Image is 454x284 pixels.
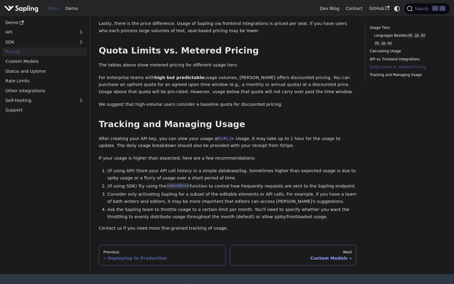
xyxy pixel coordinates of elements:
h2: Tracking and Managing Usage [99,119,357,130]
a: Demo [62,4,81,13]
nav: Docs pages [99,245,357,265]
a: API vs. Frontend Integrations [370,56,443,62]
p: After creating your API key, you can view your usage at > Usage. It may take up to 1 hour for the... [99,135,357,150]
a: Usage Tiers [370,25,443,31]
a: SDK [2,38,75,47]
div: Previous [103,250,221,255]
h2: Quota Limits vs. Metered Pricing [99,45,357,56]
div: Custom Models [235,255,352,261]
a: Self-Hosting [2,96,87,105]
a: NextCustom Models [230,245,356,265]
a: API [2,28,75,37]
code: zh [374,41,380,46]
button: Expand sidebar category 'SDK' [75,38,87,47]
a: Sapling.ai [4,4,41,13]
button: Search (Command+K) [404,3,449,14]
a: Rate Limits [2,77,87,85]
kbd: ⌘ [432,6,438,11]
p: We suggest that high-volume users consider a baseline quota for discounted pricing. [99,101,357,108]
code: jp [414,33,419,38]
a: Custom Models [2,57,87,66]
li: Ask the Sapling team to throttle usage to a certain limit per month. You'll need to specify wheth... [107,206,357,221]
a: Tracking and Managing Usage [370,72,443,78]
a: Quota Limits vs. Metered Pricing [370,64,443,70]
kbd: K [439,6,445,11]
a: Status and Uptime [2,67,87,76]
p: Lastly, there is the price difference. Usage of Sapling via frontend integrations is priced per s... [99,20,357,35]
code: checkOnce [166,183,190,189]
a: Contact [343,4,366,13]
a: checkOnce [166,184,190,188]
p: The tables above show metered pricing for different usage tiers. [99,62,357,69]
a: Other Integrations [2,86,87,95]
li: (If using SDK) Try using the function to control how frequently requests are sent to the Sapling ... [107,183,357,190]
a: Pricing [2,47,87,56]
a: zh,jp,ko [374,41,441,46]
li: (If using API) Store your API call history in a simple database/log. Sometimes higher than expect... [107,167,357,182]
p: For enterprise teams with usage volumes, [PERSON_NAME] offers discounted pricing. You can purchas... [99,74,357,96]
p: If your usage is higher than expected, here are a few recommendations: [99,155,357,162]
a: [URL] [219,136,231,141]
img: Sapling.ai [4,4,38,13]
code: ko [387,41,392,46]
code: zh [407,33,413,38]
a: Dev Blog [316,4,342,13]
a: Support [2,106,87,115]
a: Docs [45,4,62,13]
code: ko [420,33,426,38]
a: PreviousDeploying to Production [99,245,225,265]
a: Languages Besideszh,jp,ko [374,33,441,38]
li: Consider only activating Sapling for a subset of the editable elements or API calls. For example,... [107,191,357,205]
a: Demo [2,18,87,27]
div: Deploying to Production [103,255,221,261]
code: jp [381,41,386,46]
span: Search [413,6,432,11]
a: GitHub [366,4,392,13]
strong: high but predictable [154,75,204,80]
button: Expand sidebar category 'API' [75,28,87,37]
div: Next [235,250,352,255]
a: Calculating Usage [370,48,443,54]
p: Contact us if you need more fine-grained tracking of usage. [99,225,357,232]
button: Switch between dark and light mode (currently system mode) [393,4,401,13]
